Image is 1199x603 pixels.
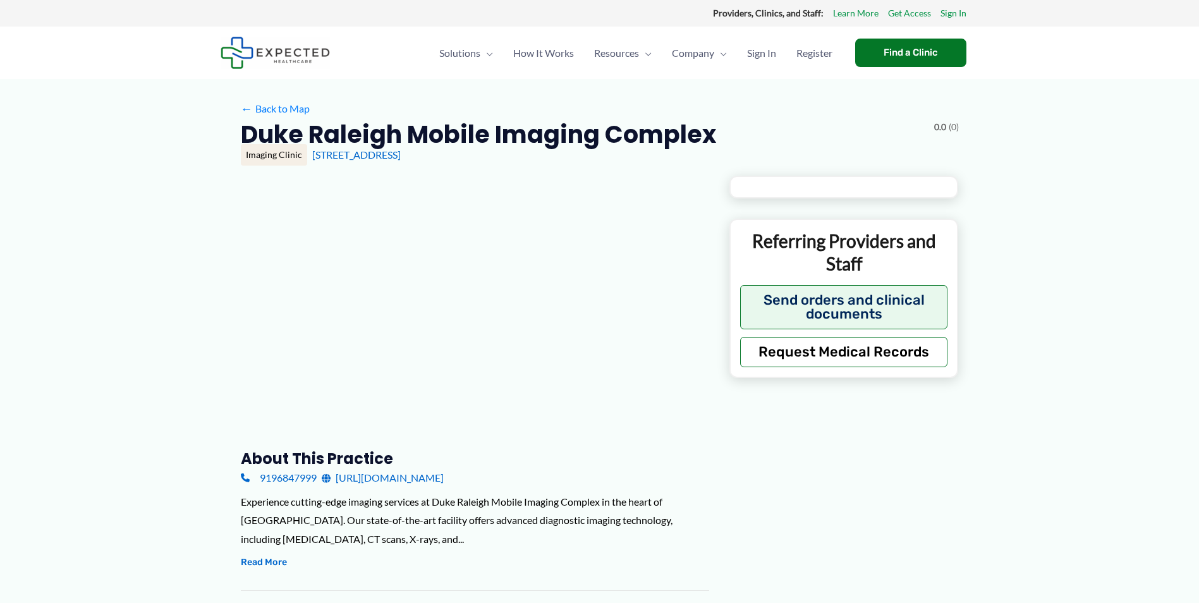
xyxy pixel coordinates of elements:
[740,229,948,276] p: Referring Providers and Staff
[833,5,879,21] a: Learn More
[714,31,727,75] span: Menu Toggle
[322,468,444,487] a: [URL][DOMAIN_NAME]
[855,39,966,67] a: Find a Clinic
[429,31,503,75] a: SolutionsMenu Toggle
[737,31,786,75] a: Sign In
[940,5,966,21] a: Sign In
[584,31,662,75] a: ResourcesMenu Toggle
[513,31,574,75] span: How It Works
[796,31,832,75] span: Register
[312,149,401,161] a: [STREET_ADDRESS]
[241,99,310,118] a: ←Back to Map
[888,5,931,21] a: Get Access
[503,31,584,75] a: How It Works
[934,119,946,135] span: 0.0
[429,31,843,75] nav: Primary Site Navigation
[241,119,716,150] h2: Duke Raleigh Mobile Imaging Complex
[241,449,709,468] h3: About this practice
[740,285,948,329] button: Send orders and clinical documents
[241,102,253,114] span: ←
[672,31,714,75] span: Company
[241,468,317,487] a: 9196847999
[662,31,737,75] a: CompanyMenu Toggle
[639,31,652,75] span: Menu Toggle
[241,492,709,549] div: Experience cutting-edge imaging services at Duke Raleigh Mobile Imaging Complex in the heart of [...
[949,119,959,135] span: (0)
[480,31,493,75] span: Menu Toggle
[747,31,776,75] span: Sign In
[439,31,480,75] span: Solutions
[713,8,824,18] strong: Providers, Clinics, and Staff:
[221,37,330,69] img: Expected Healthcare Logo - side, dark font, small
[786,31,843,75] a: Register
[740,337,948,367] button: Request Medical Records
[241,144,307,166] div: Imaging Clinic
[594,31,639,75] span: Resources
[241,555,287,570] button: Read More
